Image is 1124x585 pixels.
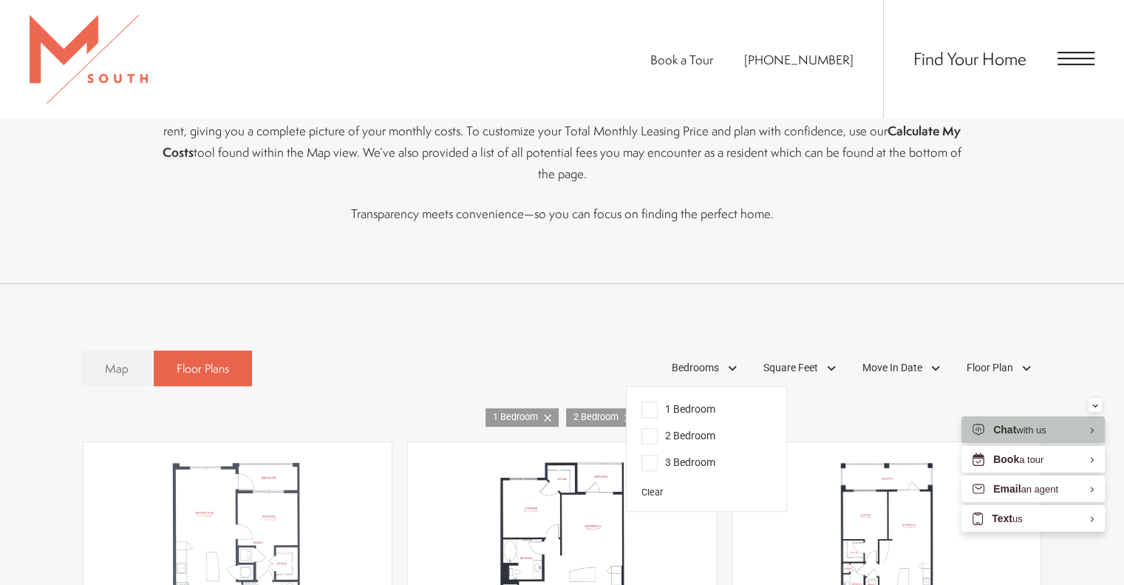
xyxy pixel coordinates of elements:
[672,360,719,376] span: Bedrooms
[967,360,1013,376] span: Floor Plan
[641,428,715,444] span: 2 Bedroom
[1057,52,1094,65] button: Open Menu
[744,51,854,68] span: [PHONE_NUMBER]
[913,47,1026,70] a: Find Your Home
[566,408,639,427] a: 2 Bedroom
[493,410,544,425] span: 1 Bedroom
[744,51,854,68] a: Call Us at 813-570-8014
[641,486,663,500] button: Clear
[30,15,148,104] img: MSouth
[163,122,961,160] strong: Calculate My Costs
[573,410,624,425] span: 2 Bedroom
[177,360,229,377] span: Floor Plans
[641,402,715,418] span: 1 Bedroom
[763,360,818,376] span: Square Feet
[156,203,969,224] p: Transparency meets convenience—so you can focus on finding the perfect home.
[862,360,922,376] span: Move In Date
[641,455,715,471] span: 3 Bedroom
[156,98,969,184] p: Planning your budget is essential, and we’re here to make it simpler. Our Total Monthly Leasing P...
[650,51,713,68] a: Book a Tour
[486,408,559,427] a: 1 Bedroom
[105,360,129,377] span: Map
